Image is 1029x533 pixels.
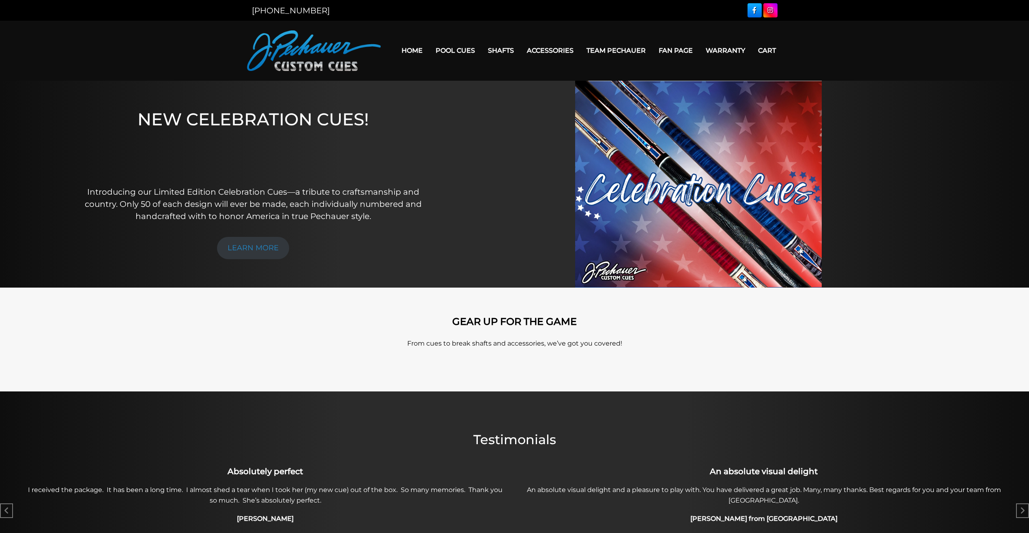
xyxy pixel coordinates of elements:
p: I received the package. It has been a long time. I almost shed a tear when I took her (my new cue... [21,485,510,506]
h3: Absolutely perfect [21,465,510,477]
h1: NEW CELEBRATION CUES! [81,109,425,174]
h4: [PERSON_NAME] from [GEOGRAPHIC_DATA] [519,514,1009,524]
img: Pechauer Custom Cues [247,30,381,71]
a: Shafts [481,40,520,61]
h4: [PERSON_NAME] [21,514,510,524]
a: LEARN MORE [217,237,289,259]
p: Introducing our Limited Edition Celebration Cues—a tribute to craftsmanship and country. Only 50 ... [81,186,425,222]
a: Home [395,40,429,61]
div: 2 / 49 [519,465,1009,527]
a: Fan Page [652,40,699,61]
strong: GEAR UP FOR THE GAME [452,316,577,327]
a: Cart [752,40,782,61]
div: 1 / 49 [20,465,511,527]
p: An absolute visual delight and a pleasure to play with. You have delivered a great job. Many, man... [519,485,1009,506]
h3: An absolute visual delight [519,465,1009,477]
a: Accessories [520,40,580,61]
p: From cues to break shafts and accessories, we’ve got you covered! [284,339,746,348]
a: Pool Cues [429,40,481,61]
a: [PHONE_NUMBER] [252,6,330,15]
a: Warranty [699,40,752,61]
a: Team Pechauer [580,40,652,61]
